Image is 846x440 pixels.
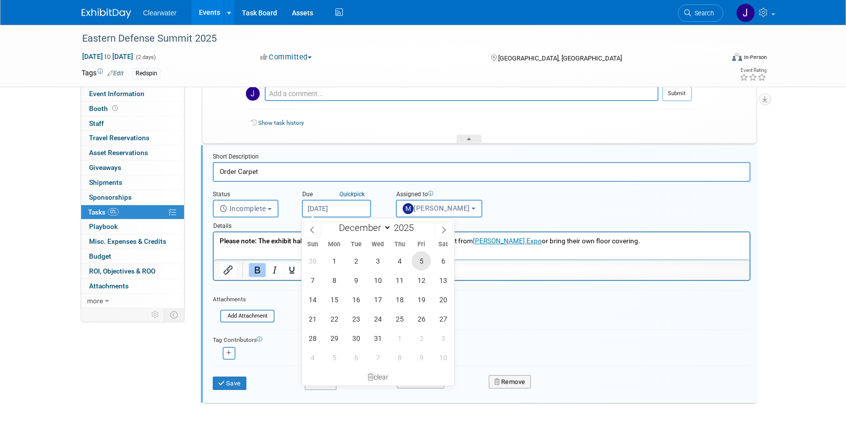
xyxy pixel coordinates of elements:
span: January 9, 2026 [412,348,431,367]
span: Playbook [89,222,118,230]
span: Staff [89,119,104,127]
td: Personalize Event Tab Strip [147,308,164,321]
span: [DATE] [DATE] [82,52,134,61]
a: Staff [81,116,184,131]
span: Sponsorships [89,193,132,201]
span: January 1, 2026 [390,329,409,348]
span: (2 days) [135,54,156,60]
span: December 4, 2025 [390,251,409,271]
a: ROI, Objectives & ROO [81,264,184,278]
a: Show task history [258,119,304,126]
span: December 12, 2025 [412,271,431,290]
span: Tasks [88,208,119,216]
a: Shipments [81,175,184,190]
span: December 23, 2025 [346,309,366,329]
input: Due Date [302,200,371,218]
img: Format-Inperson.png [732,53,742,61]
span: January 3, 2026 [433,329,453,348]
button: Bold [249,263,266,277]
span: Event Information [89,90,144,98]
button: Underline [283,263,300,277]
span: December 11, 2025 [390,271,409,290]
a: Asset Reservations [81,146,184,160]
a: Giveaways [81,161,184,175]
span: December 21, 2025 [303,309,322,329]
div: Short Description [213,153,751,162]
span: Booth not reserved yet [110,105,120,112]
span: ROI, Objectives & ROO [89,267,155,275]
a: Event Information [81,87,184,101]
div: Status [213,190,287,200]
div: Eastern Defense Summit 2025 [79,30,708,48]
span: Wed [367,241,389,248]
span: December 31, 2025 [368,329,387,348]
div: Event Rating [740,68,766,73]
a: Misc. Expenses & Credits [81,234,184,249]
a: Edit [107,70,124,77]
span: Search [691,9,714,17]
span: Attachments [89,282,129,290]
span: December 15, 2025 [325,290,344,309]
span: Shipments [89,178,122,186]
span: December 3, 2025 [368,251,387,271]
a: Playbook [81,220,184,234]
span: December 16, 2025 [346,290,366,309]
span: [PERSON_NAME] [403,204,470,212]
span: December 13, 2025 [433,271,453,290]
span: January 4, 2026 [303,348,322,367]
button: [PERSON_NAME] [396,200,482,218]
span: December 5, 2025 [412,251,431,271]
div: Assigned to [396,190,519,200]
span: Booth [89,105,120,112]
div: clear [302,369,454,385]
input: Name of task or a short description [213,162,751,181]
button: Italic [266,263,283,277]
span: Incomplete [220,205,266,213]
span: January 10, 2026 [433,348,453,367]
a: Sponsorships [81,190,184,205]
button: Committed [257,52,316,62]
td: Tags [82,68,124,79]
span: December 10, 2025 [368,271,387,290]
a: Budget [81,249,184,264]
img: Jakera Willis [736,3,755,22]
span: December 7, 2025 [303,271,322,290]
td: Toggle Event Tabs [164,308,185,321]
span: [GEOGRAPHIC_DATA], [GEOGRAPHIC_DATA] [498,55,622,62]
a: Attachments [81,279,184,293]
span: Budget [89,252,111,260]
span: December 19, 2025 [412,290,431,309]
span: Thu [389,241,411,248]
a: Quickpick [337,190,367,198]
span: Travel Reservations [89,134,149,142]
span: December 14, 2025 [303,290,322,309]
select: Month [334,221,391,234]
span: December 28, 2025 [303,329,322,348]
button: Save [213,377,246,390]
span: January 8, 2026 [390,348,409,367]
span: January 2, 2026 [412,329,431,348]
iframe: Rich Text Area [214,232,750,260]
span: December 25, 2025 [390,309,409,329]
span: Asset Reservations [89,149,148,157]
span: Fri [411,241,432,248]
img: Jakera Willis [246,87,260,101]
span: December 20, 2025 [433,290,453,309]
div: Event Format [665,52,767,66]
span: November 30, 2025 [303,251,322,271]
span: December 9, 2025 [346,271,366,290]
input: Year [391,222,421,233]
span: December 18, 2025 [390,290,409,309]
span: to [103,53,112,60]
a: Booth [81,102,184,116]
button: Incomplete [213,200,279,218]
span: December 6, 2025 [433,251,453,271]
span: December 1, 2025 [325,251,344,271]
span: Sat [432,241,454,248]
span: December 26, 2025 [412,309,431,329]
span: Sun [302,241,324,248]
i: Quick [339,191,354,198]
